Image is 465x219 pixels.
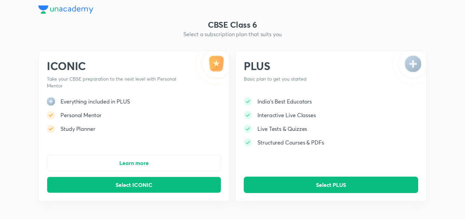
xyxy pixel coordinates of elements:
img: - [47,125,55,133]
img: - [195,51,229,85]
button: Learn more [47,155,221,171]
h5: India's Best Educators [257,97,312,106]
h5: Study Planner [61,125,95,133]
img: - [244,111,252,119]
img: - [47,111,55,119]
img: - [244,125,252,133]
button: Select ICONIC [47,177,221,193]
img: - [244,138,252,147]
p: Basic plan to get you started [244,76,381,82]
span: Learn more [119,160,149,166]
h5: Select a subscription plan that suits you [38,30,427,38]
button: Select PLUS [244,177,418,193]
h5: Structured Courses & PDFs [257,138,324,147]
h5: Live Tests & Quizzes [257,125,307,133]
span: Select PLUS [316,181,346,188]
img: - [392,51,426,85]
h5: Personal Mentor [61,111,102,119]
img: Company Logo [38,5,93,14]
h5: Everything included in PLUS [61,97,130,106]
h3: CBSE Class 6 [38,19,427,30]
h5: Interactive Live Classes [257,111,316,119]
img: - [244,97,252,106]
p: Take your CBSE preparation to the next level with Personal Mentor [47,76,184,89]
span: Select ICONIC [116,181,152,188]
h2: ICONIC [47,59,184,73]
h2: PLUS [244,59,381,73]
